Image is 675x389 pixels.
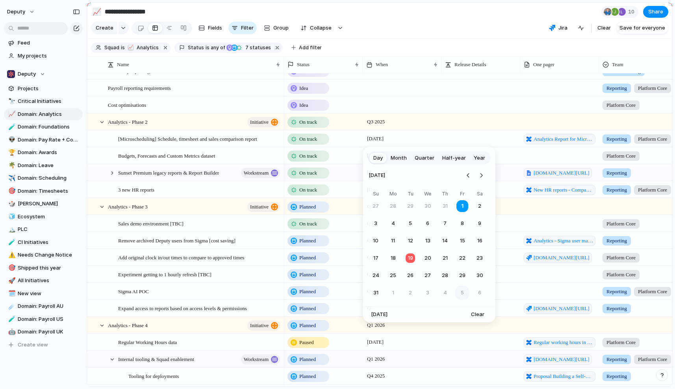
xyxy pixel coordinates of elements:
button: Clear [468,309,488,320]
button: Month [387,152,411,164]
span: Year [474,154,485,162]
button: Saturday, September 6th, 2025 [473,286,487,300]
th: Friday [455,190,469,199]
span: [DATE] [371,311,388,318]
th: Sunday [369,190,383,199]
button: Sunday, August 3rd, 2025 [369,216,383,231]
button: Sunday, August 17th, 2025 [369,251,383,265]
button: Thursday, August 14th, 2025 [438,234,452,248]
button: Monday, August 4th, 2025 [386,216,400,231]
button: Sunday, July 27th, 2025 [369,199,383,213]
button: Thursday, July 31st, 2025 [438,199,452,213]
button: Saturday, August 23rd, 2025 [473,251,487,265]
table: August 2025 [369,190,487,300]
button: Thursday, August 28th, 2025 [438,268,452,283]
button: Wednesday, August 13th, 2025 [421,234,435,248]
button: Tuesday, August 26th, 2025 [403,268,417,283]
button: Thursday, September 4th, 2025 [438,286,452,300]
button: Saturday, August 16th, 2025 [473,234,487,248]
button: Friday, August 22nd, 2025 [455,251,469,265]
button: Wednesday, September 3rd, 2025 [421,286,435,300]
th: Monday [386,190,400,199]
button: Wednesday, July 30th, 2025 [421,199,435,213]
button: Wednesday, August 6th, 2025 [421,216,435,231]
button: Monday, July 28th, 2025 [386,199,400,213]
button: Monday, September 1st, 2025 [386,286,400,300]
span: Quarter [415,154,434,162]
button: Monday, August 25th, 2025 [386,268,400,283]
button: Sunday, August 24th, 2025 [369,268,383,283]
button: Friday, August 29th, 2025 [455,268,469,283]
button: Saturday, August 2nd, 2025 [473,199,487,213]
button: Tuesday, September 2nd, 2025 [403,286,417,300]
button: Go to the Previous Month [463,170,474,181]
th: Saturday [473,190,487,199]
span: Month [391,154,407,162]
button: Thursday, August 21st, 2025 [438,251,452,265]
button: Today, Tuesday, August 19th, 2025 [403,251,417,265]
button: Day [369,152,387,164]
button: Tuesday, August 12th, 2025 [403,234,417,248]
button: Quarter [411,152,438,164]
span: Half-year [442,154,466,162]
th: Tuesday [403,190,417,199]
button: Friday, August 15th, 2025 [455,234,469,248]
span: [DATE] [369,167,385,184]
button: Saturday, August 9th, 2025 [473,216,487,231]
th: Thursday [438,190,452,199]
button: Wednesday, August 27th, 2025 [421,268,435,283]
button: Year [470,152,489,164]
th: Wednesday [421,190,435,199]
button: Monday, August 18th, 2025 [386,251,400,265]
button: Go to the Next Month [476,170,487,181]
span: Clear [471,311,484,318]
button: Monday, August 11th, 2025 [386,234,400,248]
span: Day [373,154,383,162]
button: Friday, September 5th, 2025 [455,286,469,300]
button: Wednesday, August 20th, 2025 [421,251,435,265]
button: Half-year [438,152,470,164]
button: Tuesday, August 5th, 2025 [403,216,417,231]
button: Tuesday, July 29th, 2025 [403,199,417,213]
button: Thursday, August 7th, 2025 [438,216,452,231]
button: Friday, August 8th, 2025 [455,216,469,231]
button: Sunday, August 10th, 2025 [369,234,383,248]
button: Saturday, August 30th, 2025 [473,268,487,283]
button: Sunday, August 31st, 2025 [369,286,383,300]
button: Friday, August 1st, 2025, selected [455,199,469,213]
